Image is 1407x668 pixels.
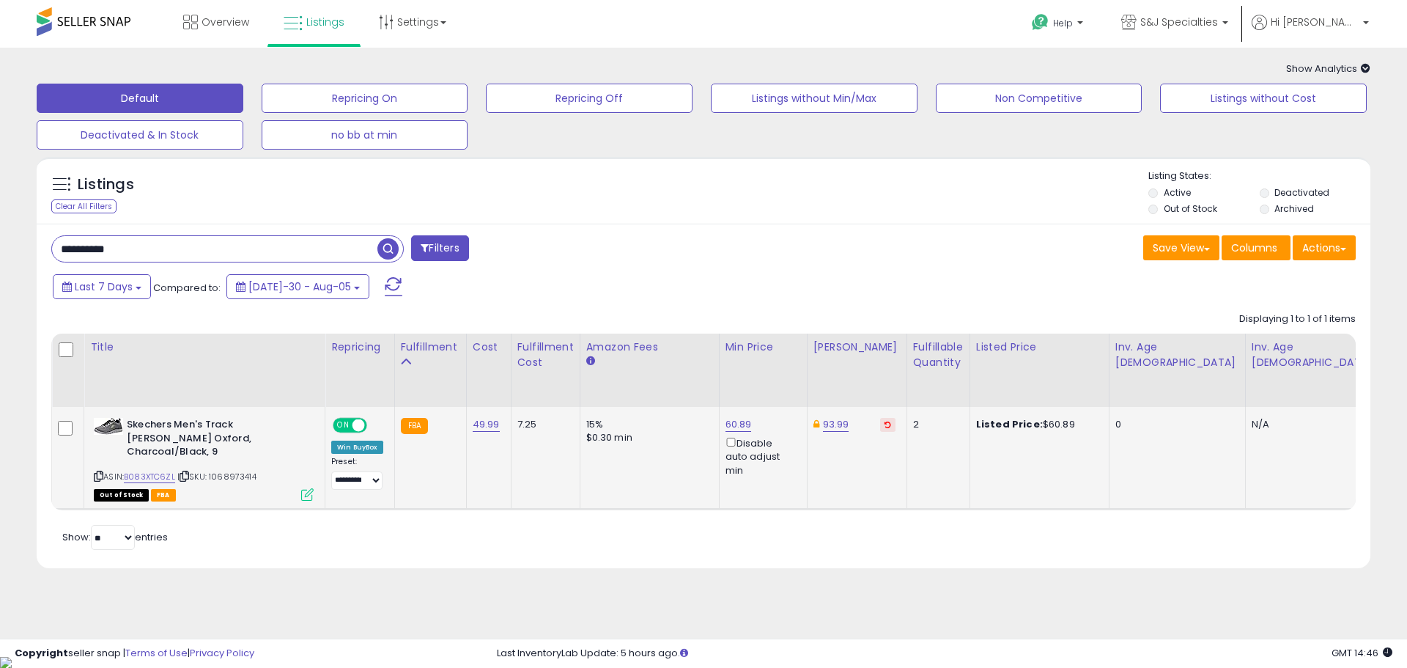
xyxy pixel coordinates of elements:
div: Min Price [725,339,801,355]
label: Deactivated [1274,186,1329,199]
label: Out of Stock [1164,202,1217,215]
img: 419lR7UHBvL._SL40_.jpg [94,418,123,435]
a: 93.99 [823,417,849,432]
span: OFF [365,419,388,432]
div: Last InventoryLab Update: 5 hours ago. [497,647,1392,661]
a: Privacy Policy [190,646,254,660]
div: Fulfillment Cost [517,339,574,370]
button: Save View [1143,235,1219,260]
div: seller snap | | [15,647,254,661]
a: 49.99 [473,417,500,432]
span: Show Analytics [1286,62,1370,76]
b: Listed Price: [976,417,1043,431]
div: 0 [1115,418,1234,431]
small: Amazon Fees. [586,355,595,368]
div: ASIN: [94,418,314,499]
a: Help [1020,2,1098,48]
div: $0.30 min [586,431,708,444]
div: Fulfillment [401,339,460,355]
div: Amazon Fees [586,339,713,355]
div: Preset: [331,457,383,490]
span: Show: entries [62,530,168,544]
div: Clear All Filters [51,199,117,213]
div: $60.89 [976,418,1098,431]
span: S&J Specialties [1140,15,1218,29]
button: no bb at min [262,120,468,150]
div: Inv. Age [DEMOGRAPHIC_DATA] [1115,339,1239,370]
div: 15% [586,418,708,431]
div: 2 [913,418,959,431]
button: Columns [1222,235,1290,260]
span: Last 7 Days [75,279,133,294]
div: 7.25 [517,418,569,431]
span: Compared to: [153,281,221,295]
button: Deactivated & In Stock [37,120,243,150]
button: Default [37,84,243,113]
span: Overview [202,15,249,29]
div: Repricing [331,339,388,355]
div: [PERSON_NAME] [813,339,901,355]
div: Displaying 1 to 1 of 1 items [1239,312,1356,326]
a: Terms of Use [125,646,188,660]
button: Repricing On [262,84,468,113]
button: [DATE]-30 - Aug-05 [226,274,369,299]
div: Cost [473,339,505,355]
span: | SKU: 1068973414 [177,471,256,482]
strong: Copyright [15,646,68,660]
button: Repricing Off [486,84,693,113]
div: Disable auto adjust min [725,435,796,477]
div: Fulfillable Quantity [913,339,964,370]
div: Listed Price [976,339,1103,355]
h5: Listings [78,175,134,195]
label: Active [1164,186,1191,199]
button: Listings without Cost [1160,84,1367,113]
b: Skechers Men's Track [PERSON_NAME] Oxford, Charcoal/Black, 9 [127,418,305,463]
p: Listing States: [1148,169,1370,183]
a: 60.89 [725,417,752,432]
button: Non Competitive [936,84,1142,113]
span: ON [334,419,352,432]
label: Archived [1274,202,1314,215]
button: Actions [1293,235,1356,260]
span: Hi [PERSON_NAME] [1271,15,1359,29]
span: Listings [306,15,344,29]
a: Hi [PERSON_NAME] [1252,15,1369,48]
button: Listings without Min/Max [711,84,917,113]
div: Inv. Age [DEMOGRAPHIC_DATA] [1252,339,1375,370]
span: All listings that are currently out of stock and unavailable for purchase on Amazon [94,489,149,502]
div: Title [90,339,319,355]
span: FBA [151,489,176,502]
span: [DATE]-30 - Aug-05 [248,279,351,294]
i: Get Help [1031,13,1049,32]
button: Filters [411,235,468,261]
button: Last 7 Days [53,274,151,299]
div: N/A [1252,418,1370,431]
span: Help [1053,17,1073,29]
span: 2025-08-13 14:46 GMT [1332,646,1392,660]
div: Win BuyBox [331,441,383,454]
span: Columns [1231,241,1277,255]
small: FBA [401,418,428,434]
a: B083XTC6ZL [124,471,175,483]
